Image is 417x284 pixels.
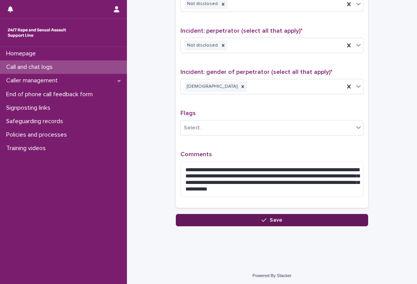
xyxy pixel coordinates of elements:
p: Caller management [3,77,64,84]
p: Homepage [3,50,42,57]
div: Not disclosed [185,40,219,51]
span: Comments [180,151,212,157]
span: Flags [180,110,196,116]
p: Call and chat logs [3,63,59,71]
div: Select... [184,124,203,132]
p: Policies and processes [3,131,73,139]
p: Signposting links [3,104,57,112]
a: Powered By Stacker [252,273,291,278]
button: Save [176,214,368,226]
span: Incident: perpetrator (select all that apply) [180,28,302,34]
span: Incident: gender of perpetrator (select all that apply) [180,69,332,75]
p: Training videos [3,145,52,152]
p: Safeguarding records [3,118,69,125]
div: [DEMOGRAPHIC_DATA] [185,82,239,92]
span: Save [270,217,282,223]
img: rhQMoQhaT3yELyF149Cw [6,25,68,40]
p: End of phone call feedback form [3,91,99,98]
